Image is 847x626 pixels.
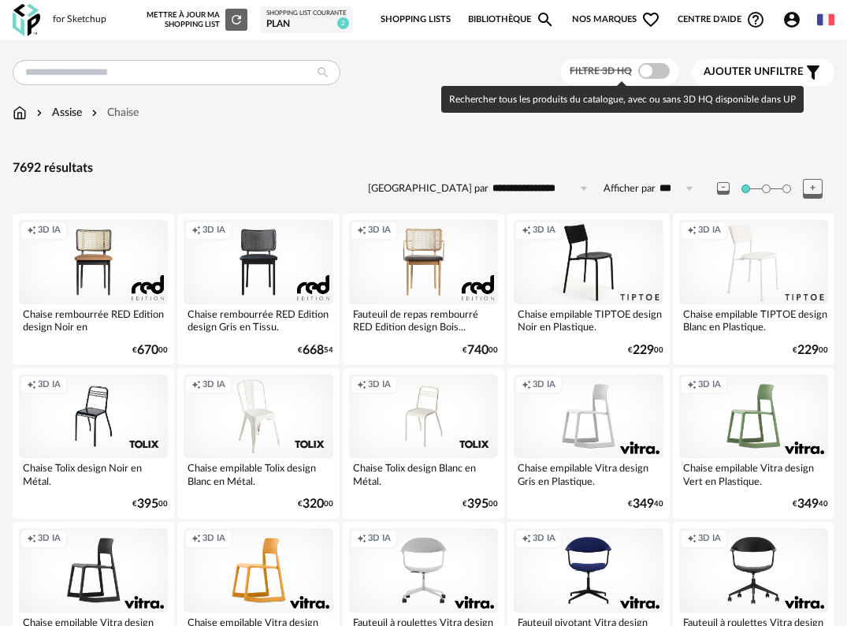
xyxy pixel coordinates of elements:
[468,3,555,36] a: BibliothèqueMagnify icon
[522,225,531,237] span: Creation icon
[266,9,347,17] div: Shopping List courante
[687,225,697,237] span: Creation icon
[533,533,555,545] span: 3D IA
[746,10,765,29] span: Help Circle Outline icon
[27,379,36,391] span: Creation icon
[27,225,36,237] span: Creation icon
[229,16,243,24] span: Refresh icon
[572,3,660,36] span: Nos marques
[357,225,366,237] span: Creation icon
[357,379,366,391] span: Creation icon
[687,533,697,545] span: Creation icon
[368,533,391,545] span: 3D IA
[679,458,828,490] div: Chaise empilable Vitra design Vert en Plastique.
[692,59,834,86] button: Ajouter unfiltre Filter icon
[177,214,339,365] a: Creation icon 3D IA Chaise rembourrée RED Edition design Gris en Tissu. €66854
[673,368,834,520] a: Creation icon 3D IA Chaise empilable Vitra design Vert en Plastique. €34940
[698,225,721,237] span: 3D IA
[698,533,721,545] span: 3D IA
[298,499,333,509] div: € 00
[132,345,168,356] div: € 00
[679,304,828,336] div: Chaise empilable TIPTOE design Blanc en Plastique.
[628,499,663,509] div: € 40
[38,225,61,237] span: 3D IA
[441,86,804,113] div: Rechercher tous les produits du catalogue, avec ou sans 3D HQ disponible dans UP
[604,182,656,196] label: Afficher par
[507,214,669,365] a: Creation icon 3D IA Chaise empilable TIPTOE design Noir en Plastique. €22900
[349,304,498,336] div: Fauteuil de repas rembourré RED Edition design Bois...
[533,225,555,237] span: 3D IA
[797,499,819,509] span: 349
[507,368,669,520] a: Creation icon 3D IA Chaise empilable Vitra design Gris en Plastique. €34940
[467,499,489,509] span: 395
[463,499,498,509] div: € 00
[704,66,770,77] span: Ajouter un
[343,368,504,520] a: Creation icon 3D IA Chaise Tolix design Blanc en Métal. €39500
[266,9,347,30] a: Shopping List courante plan 2
[13,214,174,365] a: Creation icon 3D IA Chaise rembourrée RED Edition design Noir en [GEOGRAPHIC_DATA]. €67000
[782,10,801,29] span: Account Circle icon
[536,10,555,29] span: Magnify icon
[514,458,663,490] div: Chaise empilable Vitra design Gris en Plastique.
[343,214,504,365] a: Creation icon 3D IA Fauteuil de repas rembourré RED Edition design Bois... €74000
[147,9,247,31] div: Mettre à jour ma Shopping List
[704,65,804,79] span: filtre
[357,533,366,545] span: Creation icon
[13,105,27,121] img: svg+xml;base64,PHN2ZyB3aWR0aD0iMTYiIGhlaWdodD0iMTciIHZpZXdCb3g9IjAgMCAxNiAxNyIgZmlsbD0ibm9uZSIgeG...
[33,105,46,121] img: svg+xml;base64,PHN2ZyB3aWR0aD0iMTYiIGhlaWdodD0iMTYiIHZpZXdCb3g9IjAgMCAxNiAxNiIgZmlsbD0ibm9uZSIgeG...
[368,225,391,237] span: 3D IA
[673,214,834,365] a: Creation icon 3D IA Chaise empilable TIPTOE design Blanc en Plastique. €22900
[191,379,201,391] span: Creation icon
[266,18,347,31] div: plan
[13,160,834,177] div: 7692 résultats
[698,379,721,391] span: 3D IA
[641,10,660,29] span: Heart Outline icon
[463,345,498,356] div: € 00
[53,13,106,26] div: for Sketchup
[349,458,498,490] div: Chaise Tolix design Blanc en Métal.
[797,345,819,356] span: 229
[191,225,201,237] span: Creation icon
[27,533,36,545] span: Creation icon
[793,499,828,509] div: € 40
[13,4,40,36] img: OXP
[132,499,168,509] div: € 00
[38,379,61,391] span: 3D IA
[137,345,158,356] span: 670
[514,304,663,336] div: Chaise empilable TIPTOE design Noir en Plastique.
[184,458,332,490] div: Chaise empilable Tolix design Blanc en Métal.
[804,63,823,82] span: Filter icon
[368,182,489,196] label: [GEOGRAPHIC_DATA] par
[368,379,391,391] span: 3D IA
[381,3,451,36] a: Shopping Lists
[303,345,324,356] span: 668
[202,379,225,391] span: 3D IA
[202,533,225,545] span: 3D IA
[191,533,201,545] span: Creation icon
[533,379,555,391] span: 3D IA
[19,304,168,336] div: Chaise rembourrée RED Edition design Noir en [GEOGRAPHIC_DATA].
[13,368,174,520] a: Creation icon 3D IA Chaise Tolix design Noir en Métal. €39500
[793,345,828,356] div: € 00
[298,345,333,356] div: € 54
[33,105,82,121] div: Assise
[337,17,349,29] span: 2
[687,379,697,391] span: Creation icon
[522,533,531,545] span: Creation icon
[202,225,225,237] span: 3D IA
[19,458,168,490] div: Chaise Tolix design Noir en Métal.
[184,304,332,336] div: Chaise rembourrée RED Edition design Gris en Tissu.
[782,10,808,29] span: Account Circle icon
[628,345,663,356] div: € 00
[678,10,765,29] span: Centre d'aideHelp Circle Outline icon
[303,499,324,509] span: 320
[137,499,158,509] span: 395
[467,345,489,356] span: 740
[633,345,654,356] span: 229
[570,66,632,76] span: Filtre 3D HQ
[633,499,654,509] span: 349
[177,368,339,520] a: Creation icon 3D IA Chaise empilable Tolix design Blanc en Métal. €32000
[817,11,834,28] img: fr
[38,533,61,545] span: 3D IA
[522,379,531,391] span: Creation icon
